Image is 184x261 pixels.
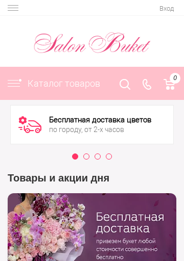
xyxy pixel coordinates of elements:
img: Цветы Нижний Новгород [33,30,151,56]
button: 3 of 4 [95,154,105,164]
button: 4 of 4 [106,154,117,164]
button: 2 of 4 [84,154,94,164]
button: 1 of 4 [73,154,83,164]
span: 0 [170,73,180,84]
div: по городу, от 2-х часов [49,126,151,133]
div: Бесплатная доставка цветов [49,116,151,124]
a: Вход [159,5,174,12]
